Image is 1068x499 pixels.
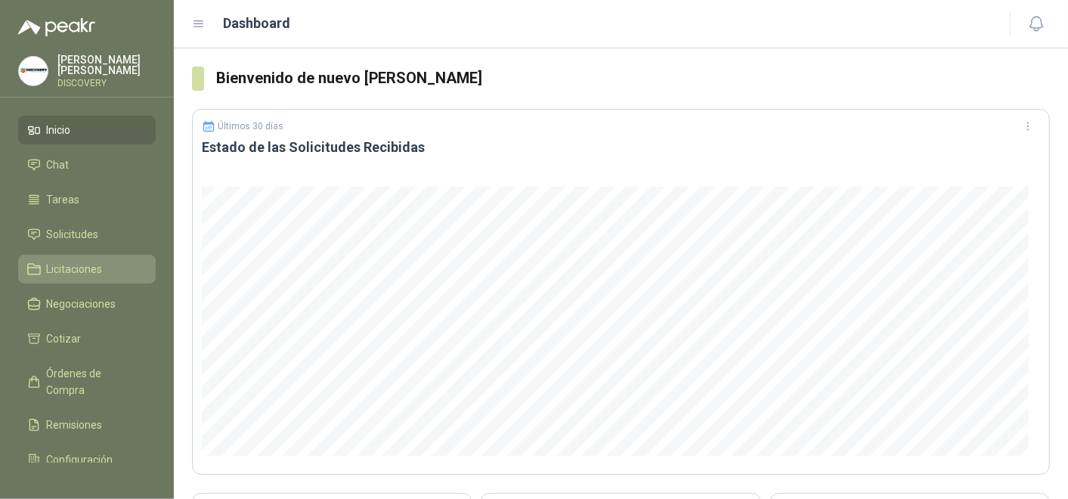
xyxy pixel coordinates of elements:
span: Inicio [47,122,71,138]
span: Chat [47,157,70,173]
a: Remisiones [18,411,156,439]
p: [PERSON_NAME] [PERSON_NAME] [57,54,156,76]
h3: Bienvenido de nuevo [PERSON_NAME] [216,67,1050,90]
a: Chat [18,150,156,179]
p: Últimos 30 días [218,121,284,132]
a: Tareas [18,185,156,214]
span: Tareas [47,191,80,208]
span: Remisiones [47,417,103,433]
a: Inicio [18,116,156,144]
span: Solicitudes [47,226,99,243]
h3: Estado de las Solicitudes Recibidas [202,138,1040,157]
a: Configuración [18,445,156,474]
img: Company Logo [19,57,48,85]
a: Órdenes de Compra [18,359,156,404]
a: Licitaciones [18,255,156,284]
span: Negociaciones [47,296,116,312]
a: Solicitudes [18,220,156,249]
a: Negociaciones [18,290,156,318]
p: DISCOVERY [57,79,156,88]
span: Configuración [47,451,113,468]
span: Órdenes de Compra [47,365,141,398]
h1: Dashboard [224,13,291,34]
a: Cotizar [18,324,156,353]
span: Cotizar [47,330,82,347]
span: Licitaciones [47,261,103,277]
img: Logo peakr [18,18,95,36]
